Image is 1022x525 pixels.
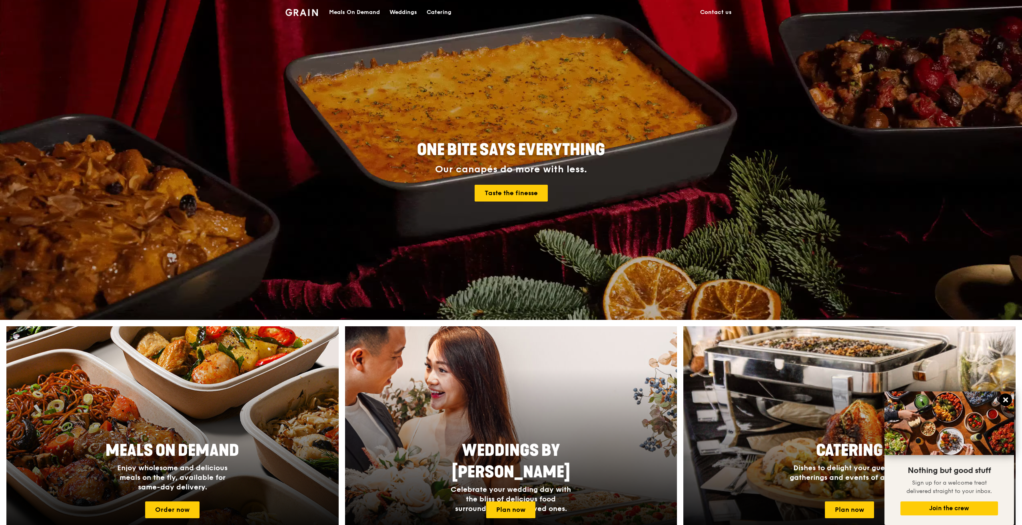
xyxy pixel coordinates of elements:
a: Catering [422,0,456,24]
div: Meals On Demand [329,0,380,24]
span: Enjoy wholesome and delicious meals on the fly, available for same-day delivery. [117,463,228,491]
button: Join the crew [900,501,998,515]
img: Grain [285,9,318,16]
a: Plan now [486,501,535,518]
div: Catering [427,0,451,24]
div: Weddings [389,0,417,24]
span: Celebrate your wedding day with the bliss of delicious food surrounded by your loved ones. [451,485,571,513]
a: Order now [145,501,200,518]
span: Meals On Demand [106,441,239,460]
span: Dishes to delight your guests, at gatherings and events of all sizes. [790,463,910,482]
span: ONE BITE SAYS EVERYTHING [417,140,605,160]
span: Weddings by [PERSON_NAME] [452,441,570,482]
button: Close [999,393,1012,406]
span: Sign up for a welcome treat delivered straight to your inbox. [906,479,992,495]
span: Catering [816,441,883,460]
a: Weddings [385,0,422,24]
a: Plan now [825,501,874,518]
div: Our canapés do more with less. [367,164,655,175]
span: Nothing but good stuff [908,466,991,475]
a: Taste the finesse [475,185,548,202]
img: DSC07876-Edit02-Large.jpeg [884,391,1014,455]
a: Contact us [695,0,737,24]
